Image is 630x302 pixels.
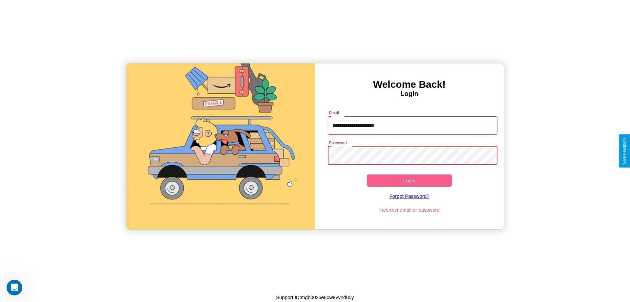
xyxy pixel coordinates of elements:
a: Forgot Password? [325,187,494,205]
label: Email [329,110,339,116]
p: Incorrect email or password [325,205,494,214]
h4: Login [315,90,504,98]
iframe: Intercom live chat [7,280,22,295]
img: gif [126,63,315,229]
label: Password [329,140,346,146]
p: Support ID: mgb00x6e80w9vynd05y [276,293,354,302]
div: Give Feedback [622,138,627,164]
h3: Welcome Back! [315,79,504,90]
button: Login [367,174,452,187]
